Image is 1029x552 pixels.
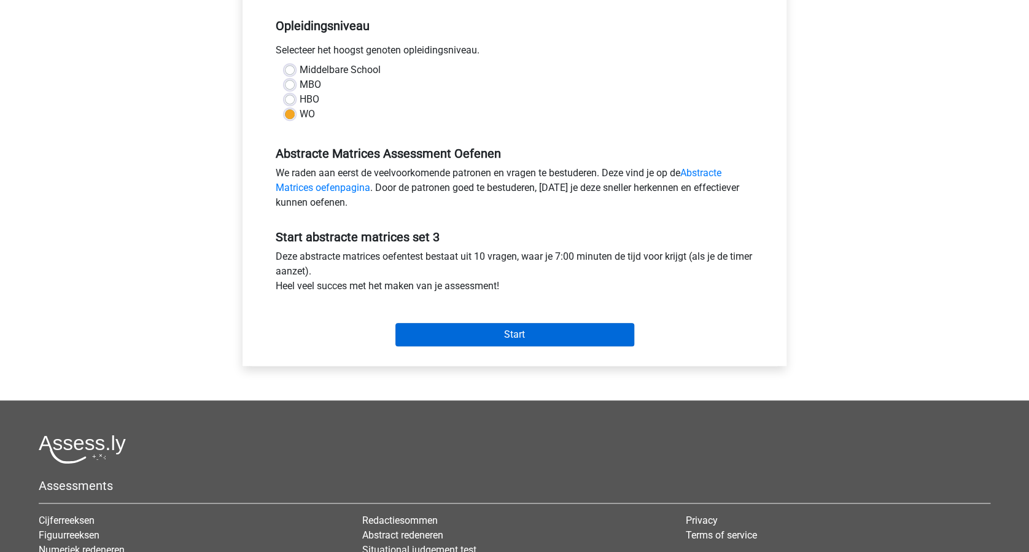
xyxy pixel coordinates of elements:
[276,146,753,161] h5: Abstracte Matrices Assessment Oefenen
[300,92,319,107] label: HBO
[266,166,763,215] div: We raden aan eerst de veelvoorkomende patronen en vragen te bestuderen. Deze vind je op de . Door...
[685,529,756,541] a: Terms of service
[39,478,990,493] h5: Assessments
[362,529,443,541] a: Abstract redeneren
[300,63,381,77] label: Middelbare School
[300,107,315,122] label: WO
[395,323,634,346] input: Start
[685,515,717,526] a: Privacy
[266,43,763,63] div: Selecteer het hoogst genoten opleidingsniveau.
[39,435,126,464] img: Assessly logo
[39,529,99,541] a: Figuurreeksen
[276,14,753,38] h5: Opleidingsniveau
[266,249,763,298] div: Deze abstracte matrices oefentest bestaat uit 10 vragen, waar je 7:00 minuten de tijd voor krijgt...
[39,515,95,526] a: Cijferreeksen
[362,515,438,526] a: Redactiesommen
[276,230,753,244] h5: Start abstracte matrices set 3
[300,77,321,92] label: MBO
